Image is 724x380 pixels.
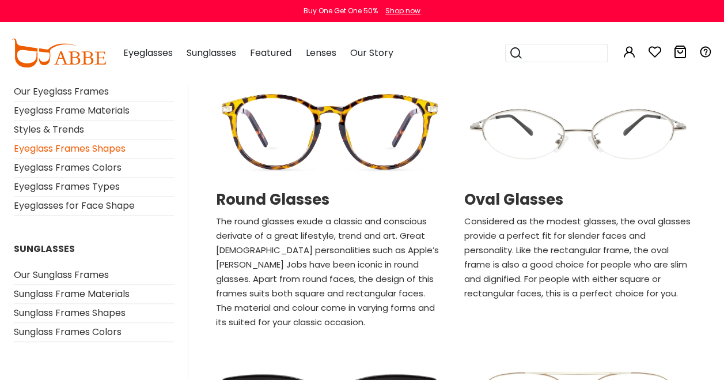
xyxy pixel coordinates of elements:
[14,325,122,338] a: Sunglass Frames Colors
[14,243,174,254] h6: SUNGLASSES
[14,199,135,212] a: Eyeglasses for Face Shape
[187,46,236,59] span: Sunglasses
[350,46,393,59] span: Our Story
[14,306,126,319] a: Sunglass Frames Shapes
[14,287,130,300] a: Sunglass Frame Materials
[460,73,696,191] img: detail.jpg
[216,191,444,209] a: Round Glasses
[14,85,109,98] a: Our Eyeglass Frames
[12,39,106,67] img: abbeglasses.com
[211,73,448,191] img: detail.jpg
[305,46,336,59] span: Lenses
[380,6,420,16] a: Shop now
[14,161,122,174] a: Eyeglass Frames Colors
[14,268,109,281] a: Our Sunglass Frames
[14,104,130,117] a: Eyeglass Frame Materials
[385,6,420,16] div: Shop now
[14,123,84,136] a: Styles & Trends
[464,214,692,300] p: Considered as the modest glasses, the oval glasses provide a perfect fit for slender faces and pe...
[14,142,126,155] a: Eyeglass Frames Shapes
[464,191,692,209] a: Oval Glasses
[123,46,173,59] span: Eyeglasses
[216,214,444,329] p: The round glasses exude a classic and conscious derivate of a great lifestyle, trend and art. Gre...
[304,6,378,16] div: Buy One Get One 50%
[250,46,291,59] span: Featured
[14,180,120,193] a: Eyeglass Frames Types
